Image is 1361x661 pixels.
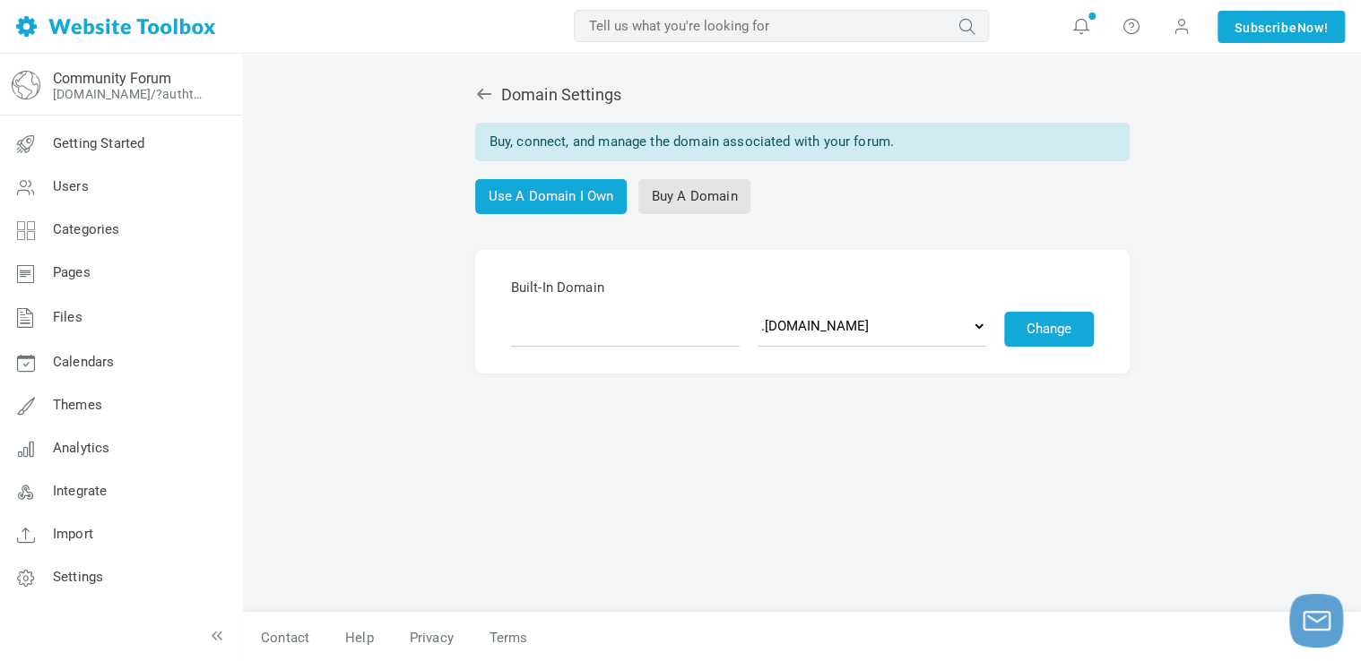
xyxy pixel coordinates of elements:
[392,622,472,654] a: Privacy
[53,440,109,456] span: Analytics
[53,397,102,413] span: Themes
[53,264,91,280] span: Pages
[53,526,93,542] span: Import
[475,123,1130,161] div: Buy, connect, and manage the domain associated with your forum.
[327,622,392,654] a: Help
[53,483,107,499] span: Integrate
[53,135,144,151] span: Getting Started
[53,178,89,194] span: Users
[53,87,209,101] a: [DOMAIN_NAME]/?authtoken=b91aec9cb5fd9a3fca1ecc79f0bf1e68&rememberMe=1
[1289,594,1343,648] button: Launch chat
[475,85,1130,105] h2: Domain Settings
[511,277,1094,298] span: Built-In Domain
[472,622,528,654] a: Terms
[1218,11,1345,43] a: SubscribeNow!
[638,179,751,214] a: Buy A Domain
[53,221,120,237] span: Categories
[475,179,628,214] a: Use A Domain I Own
[12,71,40,99] img: globe-icon.png
[53,569,103,585] span: Settings
[53,354,114,370] span: Calendars
[53,309,82,325] span: Files
[574,10,989,42] input: Tell us what you're looking for
[1296,18,1328,38] span: Now!
[1004,312,1094,347] button: Change
[243,622,327,654] a: Contact
[53,70,171,87] a: Community Forum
